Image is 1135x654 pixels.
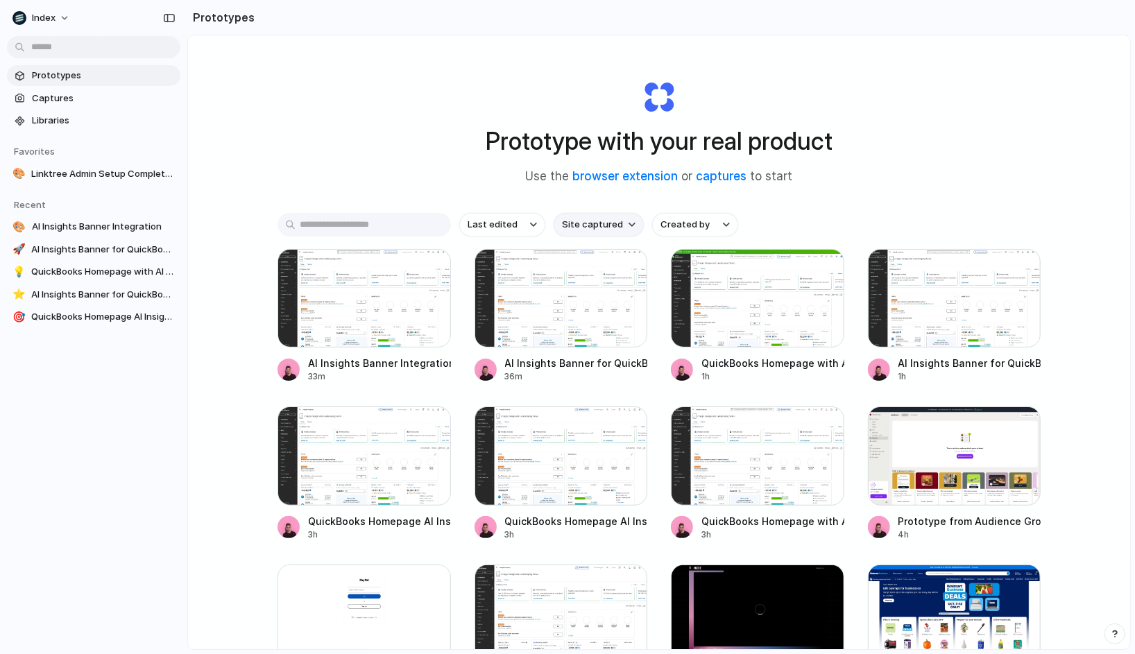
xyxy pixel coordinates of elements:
[868,406,1041,540] a: Prototype from Audience Growth & EngagementPrototype from Audience Growth & Engagement4h
[7,7,77,29] button: Index
[898,528,1041,541] div: 4h
[7,216,180,237] a: 🎨AI Insights Banner Integration
[505,514,648,528] div: QuickBooks Homepage AI Insights Banner
[31,167,175,181] span: Linktree Admin Setup Completion
[7,261,180,282] a: 💡QuickBooks Homepage with AI Insights Banner
[7,88,180,109] a: Captures
[7,65,180,86] a: Prototypes
[12,243,26,257] div: 🚀
[868,249,1041,383] a: AI Insights Banner for QuickBooks HomepageAI Insights Banner for QuickBooks Homepage1h
[187,9,255,26] h2: Prototypes
[701,370,844,383] div: 1h
[573,169,679,183] a: browser extension
[697,169,747,183] a: captures
[7,307,180,327] a: 🎯QuickBooks Homepage AI Insights Banner
[7,110,180,131] a: Libraries
[562,218,623,232] span: Site captured
[12,310,26,324] div: 🎯
[31,243,175,257] span: AI Insights Banner for QuickBooks Homepage
[32,92,175,105] span: Captures
[701,528,844,541] div: 3h
[32,220,175,234] span: AI Insights Banner Integration
[898,514,1041,528] div: Prototype from Audience Growth & Engagement
[898,356,1041,370] div: AI Insights Banner for QuickBooks Homepage
[660,218,710,232] span: Created by
[475,249,648,383] a: AI Insights Banner for QuickBooks HomepageAI Insights Banner for QuickBooks Homepage36m
[7,164,180,184] a: 🎨Linktree Admin Setup Completion
[486,123,833,160] h1: Prototype with your real product
[12,265,26,279] div: 💡
[459,213,545,236] button: Last edited
[32,114,175,128] span: Libraries
[671,406,844,540] a: QuickBooks Homepage with AI Insights BannerQuickBooks Homepage with AI Insights Banner3h
[554,213,644,236] button: Site captured
[31,310,175,324] span: QuickBooks Homepage AI Insights Banner
[505,370,648,383] div: 36m
[701,514,844,528] div: QuickBooks Homepage with AI Insights Banner
[12,220,26,234] div: 🎨
[308,356,451,370] div: AI Insights Banner Integration
[31,288,175,302] span: AI Insights Banner for QuickBooks Homepage
[31,265,175,279] span: QuickBooks Homepage with AI Insights Banner
[308,528,451,541] div: 3h
[505,528,648,541] div: 3h
[526,168,793,186] span: Use the or to start
[308,370,451,383] div: 33m
[7,239,180,260] a: 🚀AI Insights Banner for QuickBooks Homepage
[308,514,451,528] div: QuickBooks Homepage AI Insights Banner
[12,288,26,302] div: ⭐
[14,146,55,157] span: Favorites
[468,218,518,232] span: Last edited
[701,356,844,370] div: QuickBooks Homepage with AI Insights Banner
[7,284,180,305] a: ⭐AI Insights Banner for QuickBooks Homepage
[671,249,844,383] a: QuickBooks Homepage with AI Insights BannerQuickBooks Homepage with AI Insights Banner1h
[505,356,648,370] div: AI Insights Banner for QuickBooks Homepage
[278,249,451,383] a: AI Insights Banner IntegrationAI Insights Banner Integration33m
[12,167,26,181] div: 🎨
[32,11,56,25] span: Index
[32,69,175,83] span: Prototypes
[278,406,451,540] a: QuickBooks Homepage AI Insights BannerQuickBooks Homepage AI Insights Banner3h
[475,406,648,540] a: QuickBooks Homepage AI Insights BannerQuickBooks Homepage AI Insights Banner3h
[898,370,1041,383] div: 1h
[14,199,46,210] span: Recent
[652,213,738,236] button: Created by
